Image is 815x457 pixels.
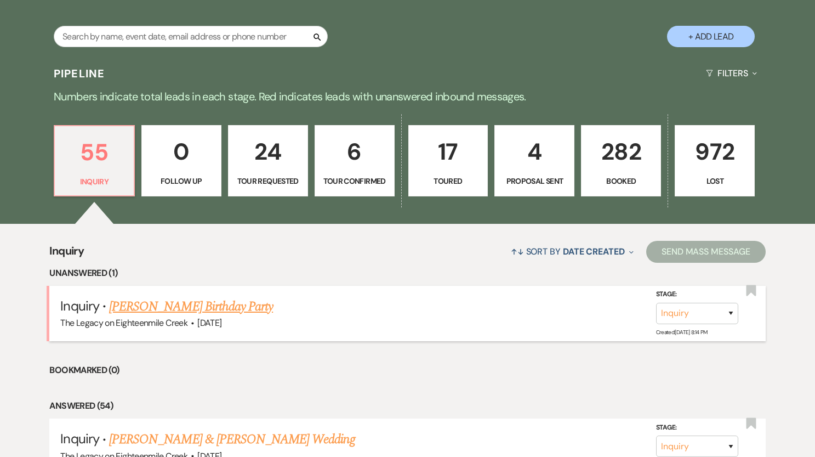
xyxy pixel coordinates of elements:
[682,133,748,170] p: 972
[109,430,355,449] a: [PERSON_NAME] & [PERSON_NAME] Wedding
[197,317,221,329] span: [DATE]
[13,88,802,105] p: Numbers indicate total leads in each stage. Red indicates leads with unanswered inbound messages.
[149,133,214,170] p: 0
[415,133,481,170] p: 17
[702,59,761,88] button: Filters
[588,175,654,187] p: Booked
[54,26,328,47] input: Search by name, event date, email address or phone number
[506,237,638,266] button: Sort By Date Created
[60,317,187,329] span: The Legacy on Eighteenmile Creek
[49,242,84,266] span: Inquiry
[235,175,301,187] p: Tour Requested
[408,125,488,196] a: 17Toured
[54,66,105,81] h3: Pipeline
[646,241,766,263] button: Send Mass Message
[49,266,765,280] li: Unanswered (1)
[49,363,765,377] li: Bookmarked (0)
[682,175,748,187] p: Lost
[667,26,755,47] button: + Add Lead
[141,125,221,196] a: 0Follow Up
[501,133,567,170] p: 4
[315,125,395,196] a: 6Tour Confirmed
[60,297,99,314] span: Inquiry
[322,175,387,187] p: Tour Confirmed
[563,246,625,257] span: Date Created
[656,289,738,301] label: Stage:
[235,133,301,170] p: 24
[581,125,661,196] a: 282Booked
[49,399,765,413] li: Answered (54)
[656,329,708,336] span: Created: [DATE] 8:14 PM
[61,134,127,171] p: 55
[511,246,524,257] span: ↑↓
[61,176,127,188] p: Inquiry
[494,125,574,196] a: 4Proposal Sent
[54,125,135,196] a: 55Inquiry
[415,175,481,187] p: Toured
[322,133,387,170] p: 6
[149,175,214,187] p: Follow Up
[501,175,567,187] p: Proposal Sent
[675,125,755,196] a: 972Lost
[109,297,273,317] a: [PERSON_NAME] Birthday Party
[656,421,738,433] label: Stage:
[228,125,308,196] a: 24Tour Requested
[60,430,99,447] span: Inquiry
[588,133,654,170] p: 282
